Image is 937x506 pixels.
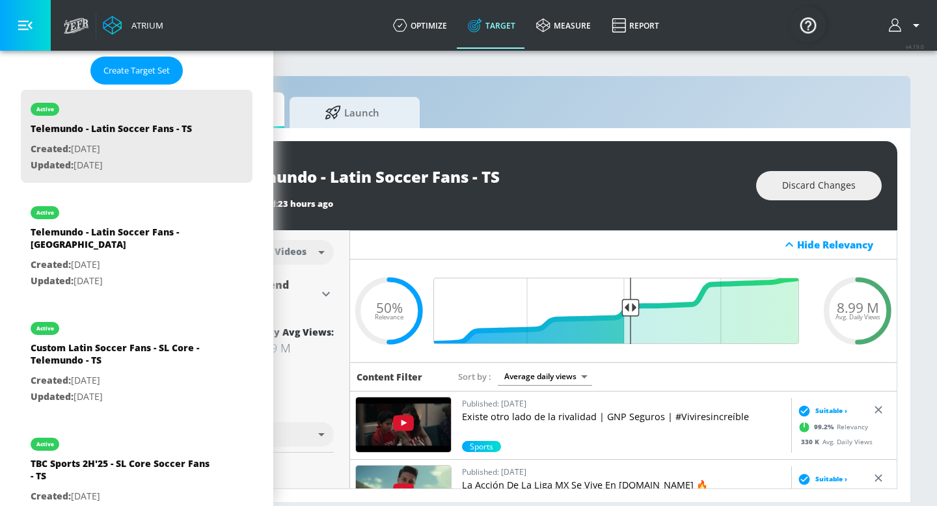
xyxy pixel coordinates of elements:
span: 23 hours ago [278,198,333,209]
div: activeTelemundo - Latin Soccer Fans - [GEOGRAPHIC_DATA]Created:[DATE]Updated:[DATE] [21,193,252,299]
div: active [36,441,54,447]
div: activeTelemundo - Latin Soccer Fans - TSCreated:[DATE]Updated:[DATE] [21,90,252,183]
div: activeCustom Latin Soccer Fans - SL Core - Telemundo - TSCreated:[DATE]Updated:[DATE] [21,309,252,414]
div: Atrium [126,20,163,31]
a: Published: [DATE]Existe otro lado de la rivalidad | GNP Seguros | #Viviresincreíble [462,397,786,441]
span: Created: [31,374,71,386]
div: Last Updated: [224,198,743,209]
div: Videos [268,246,313,257]
p: [DATE] [31,157,192,174]
p: [DATE] [31,389,213,405]
div: Suitable › [794,404,847,417]
button: Open Resource Center [790,7,826,43]
div: Hide Relevancy [797,238,889,251]
div: active [36,106,54,113]
span: 330 K [801,436,822,446]
button: Create Target Set [90,57,183,85]
span: Sort by [458,371,491,382]
p: Published: [DATE] [462,465,786,479]
span: 99.2 % [814,422,837,432]
span: 8.99 M [837,300,879,314]
div: 8.99 M [255,340,334,356]
a: measure [526,2,601,49]
span: Updated: [31,390,74,403]
p: [DATE] [31,373,213,389]
span: Sports [462,441,501,452]
p: Published: [DATE] [462,397,786,410]
span: Created: [31,490,71,502]
span: Suitable › [815,406,847,416]
span: v 4.19.0 [906,43,924,50]
span: Updated: [31,274,74,287]
a: Atrium [103,16,163,35]
span: Suitable › [815,474,847,484]
span: Create Target Set [103,63,170,78]
div: Suitable › [794,472,847,485]
span: Avg. Daily Views [835,314,880,321]
div: Daily Avg Views: [255,326,334,338]
div: active [36,209,54,216]
span: Relevance [375,314,403,321]
p: La Acción De La Liga MX Se Vive En [DOMAIN_NAME] 🔥 [462,479,786,492]
div: active [36,325,54,332]
div: Relevancy [794,485,868,505]
div: 99.2% [462,441,501,452]
p: [DATE] [31,141,192,157]
h6: Content Filter [357,371,422,383]
img: tMFczgEFw8Q [356,397,451,452]
a: Target [457,2,526,49]
span: Launch [303,97,401,128]
input: Final Threshold [441,278,806,344]
div: Telemundo - Latin Soccer Fans - TS [31,122,192,141]
div: Telemundo - Latin Soccer Fans - [GEOGRAPHIC_DATA] [31,226,213,257]
span: Updated: [31,159,74,171]
button: Discard Changes [756,171,882,200]
p: [DATE] [31,488,213,505]
div: TBC Sports 2H'25 - SL Core Soccer Fans - TS [31,457,213,488]
div: Avg. Daily Views [794,436,873,446]
p: [DATE] [31,257,213,273]
div: Hide Relevancy [350,230,897,260]
p: [DATE] [31,273,213,289]
p: Existe otro lado de la rivalidad | GNP Seguros | #Viviresincreíble [462,410,786,423]
div: Custom Latin Soccer Fans - SL Core - Telemundo - TS [31,341,213,373]
span: 50% [376,300,403,314]
span: Discard Changes [782,178,856,194]
div: Average daily views [498,367,592,385]
div: Relevancy [794,417,868,436]
a: optimize [383,2,457,49]
span: Created: [31,258,71,271]
span: Created: [31,142,71,155]
a: Report [601,2,670,49]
